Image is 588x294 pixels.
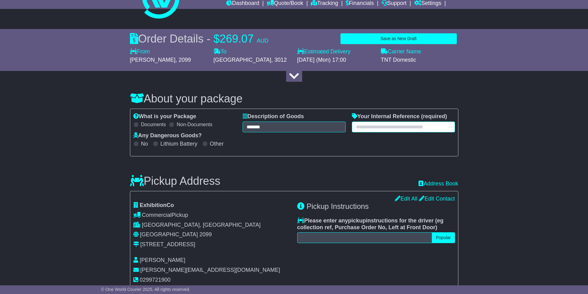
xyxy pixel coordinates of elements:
[130,48,150,55] label: From
[133,212,291,219] div: Pickup
[340,33,457,44] button: Save as New Draft
[133,113,196,120] label: What is your Package
[381,57,458,64] div: TNT Domestic
[419,180,458,187] a: Address Book
[307,202,369,210] span: Pickup Instructions
[141,122,166,127] label: Documents
[199,231,212,238] span: 2099
[432,232,455,243] button: Popular
[348,217,366,224] span: pickup
[214,48,227,55] label: To
[161,141,198,147] label: Lithium Battery
[214,32,220,45] span: $
[419,196,455,202] a: Edit Contact
[297,217,444,230] span: eg collection ref, Purchase Order No, Left at Front Door
[140,267,280,273] span: [PERSON_NAME][EMAIL_ADDRESS][DOMAIN_NAME]
[133,132,202,139] label: Any Dangerous Goods?
[101,287,190,292] span: © One World Courier 2025. All rights reserved.
[381,48,421,55] label: Carrier Name
[142,212,172,218] span: Commercial
[297,57,375,64] div: [DATE] (Mon) 17:00
[141,141,148,147] label: No
[140,241,195,248] div: [STREET_ADDRESS]
[210,141,224,147] label: Other
[130,175,220,187] h3: Pickup Address
[220,32,254,45] span: 269.07
[176,57,191,63] span: , 2099
[130,32,269,45] div: Order Details -
[297,217,455,231] label: Please enter any instructions for the driver ( )
[140,277,171,283] span: 0299721900
[352,113,447,120] label: Your Internal Reference (required)
[243,113,304,120] label: Description of Goods
[177,122,212,127] label: Non-Documents
[142,222,261,228] span: [GEOGRAPHIC_DATA], [GEOGRAPHIC_DATA]
[395,196,417,202] a: Edit All
[297,48,375,55] label: Estimated Delivery
[257,38,269,44] span: AUD
[130,93,458,105] h3: About your package
[214,57,271,63] span: [GEOGRAPHIC_DATA]
[130,57,176,63] span: [PERSON_NAME]
[271,57,287,63] span: , 3012
[140,231,198,238] span: [GEOGRAPHIC_DATA]
[140,257,186,263] span: [PERSON_NAME]
[140,202,174,208] span: ExhibitionCo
